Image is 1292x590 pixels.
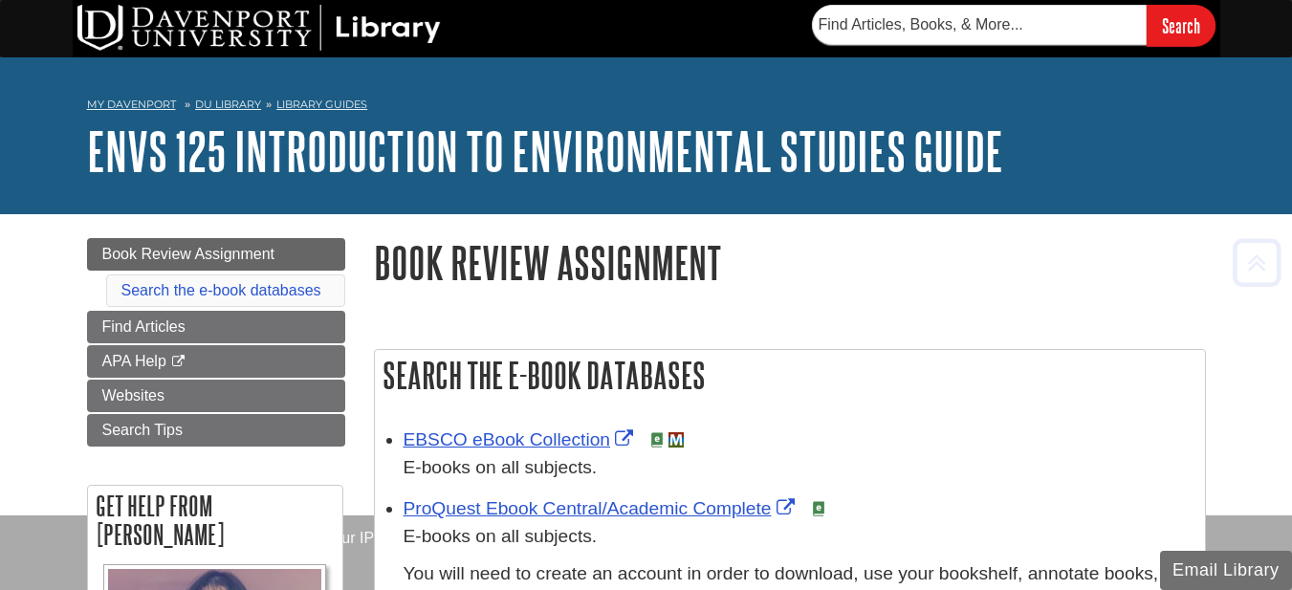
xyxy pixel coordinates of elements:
[102,318,186,335] span: Find Articles
[87,92,1206,122] nav: breadcrumb
[1147,5,1215,46] input: Search
[404,498,799,518] a: Link opens in new window
[1226,250,1287,275] a: Back to Top
[404,523,1195,551] p: E-books on all subjects.
[102,246,275,262] span: Book Review Assignment
[195,98,261,111] a: DU Library
[811,501,826,516] img: e-Book
[404,560,1195,588] p: You will need to create an account in order to download, use your bookshelf, annotate books, etc.
[87,414,345,447] a: Search Tips
[88,486,342,555] h2: Get Help From [PERSON_NAME]
[170,356,186,368] i: This link opens in a new window
[102,422,183,438] span: Search Tips
[87,380,345,412] a: Websites
[102,353,166,369] span: APA Help
[276,98,367,111] a: Library Guides
[812,5,1215,46] form: Searches DU Library's articles, books, and more
[121,282,321,298] a: Search the e-book databases
[404,429,639,449] a: Link opens in new window
[87,97,176,113] a: My Davenport
[87,311,345,343] a: Find Articles
[374,238,1206,287] h1: Book Review Assignment
[812,5,1147,45] input: Find Articles, Books, & More...
[1160,551,1292,590] button: Email Library
[649,432,665,448] img: e-Book
[668,432,684,448] img: MeL (Michigan electronic Library)
[375,350,1205,401] h2: Search the e-book databases
[87,121,1003,181] a: ENVS 125 Introduction to Environmental Studies Guide
[102,387,165,404] span: Websites
[404,454,1195,482] p: E-books on all subjects.
[87,238,345,271] a: Book Review Assignment
[77,5,441,51] img: DU Library
[87,345,345,378] a: APA Help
